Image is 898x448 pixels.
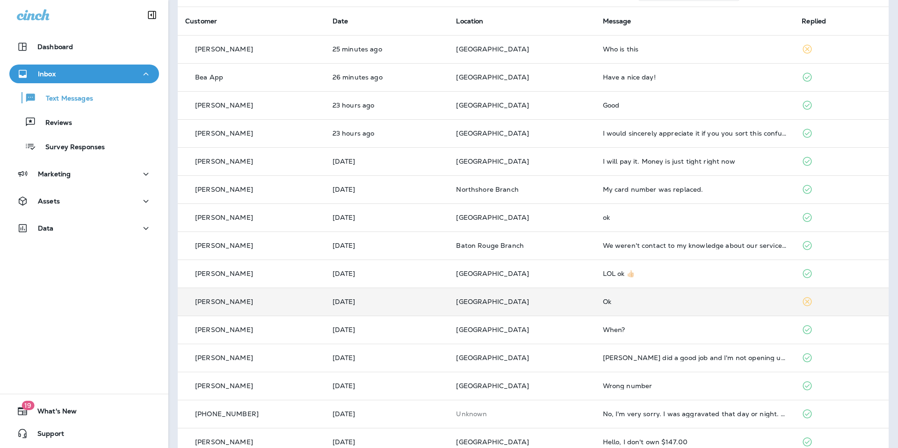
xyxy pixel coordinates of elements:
p: Sep 9, 2025 11:20 AM [333,326,442,333]
p: Sep 10, 2025 09:01 AM [333,186,442,193]
div: Josh did a good job and I'm not opening up a google account. I will tip him next time. Thanks. [603,354,787,361]
p: [PERSON_NAME] [195,382,253,390]
span: [GEOGRAPHIC_DATA] [456,382,529,390]
button: Dashboard [9,37,159,56]
span: [GEOGRAPHIC_DATA] [456,269,529,278]
p: [PERSON_NAME] [195,438,253,446]
div: Ok [603,298,787,305]
span: [GEOGRAPHIC_DATA] [456,45,529,53]
span: Customer [185,17,217,25]
div: Hello, I don't own $147.00 [603,438,787,446]
p: Sep 11, 2025 12:12 PM [333,158,442,165]
div: No, I'm very sorry. I was aggravated that day or night. Someone just came the other day and got u... [603,410,787,418]
button: Survey Responses [9,137,159,156]
button: Inbox [9,65,159,83]
p: Sep 9, 2025 12:26 PM [333,298,442,305]
p: Marketing [38,170,71,178]
button: Marketing [9,165,159,183]
span: Support [28,430,64,441]
div: We weren't contact to my knowledge about our services till I reached out, only to be made aware w... [603,242,787,249]
span: What's New [28,407,77,419]
div: Wrong number [603,382,787,390]
p: Inbox [38,70,56,78]
p: Assets [38,197,60,205]
p: This customer does not have a last location and the phone number they messaged is not assigned to... [456,410,587,418]
button: 19What's New [9,402,159,420]
p: [PERSON_NAME] [195,130,253,137]
span: [GEOGRAPHIC_DATA] [456,101,529,109]
p: [PERSON_NAME] [195,214,253,221]
p: [PERSON_NAME] [195,270,253,277]
span: [GEOGRAPHIC_DATA] [456,438,529,446]
p: [PERSON_NAME] [195,242,253,249]
span: Date [333,17,348,25]
div: LOL ok 👍🏻 [603,270,787,277]
p: Text Messages [36,94,93,103]
span: [GEOGRAPHIC_DATA] [456,73,529,81]
span: Baton Rouge Branch [456,241,524,250]
span: [GEOGRAPHIC_DATA] [456,213,529,222]
p: Sep 9, 2025 06:37 PM [333,214,442,221]
button: Data [9,219,159,238]
p: Sep 5, 2025 01:43 PM [333,438,442,446]
p: [PERSON_NAME] [195,354,253,361]
span: [GEOGRAPHIC_DATA] [456,297,529,306]
p: Dashboard [37,43,73,51]
p: [PERSON_NAME] [195,158,253,165]
div: My card number was replaced. [603,186,787,193]
span: [GEOGRAPHIC_DATA] [456,325,529,334]
div: Good [603,101,787,109]
span: Location [456,17,483,25]
button: Support [9,424,159,443]
div: Who is this [603,45,787,53]
p: [PERSON_NAME] [195,298,253,305]
div: I will pay it. Money is just tight right now [603,158,787,165]
p: Sep 9, 2025 03:56 PM [333,242,442,249]
span: 19 [22,401,34,410]
p: Sep 5, 2025 03:32 PM [333,410,442,418]
button: Text Messages [9,88,159,108]
button: Collapse Sidebar [139,6,165,24]
span: [GEOGRAPHIC_DATA] [456,354,529,362]
p: Sep 12, 2025 12:19 PM [333,73,442,81]
div: I would sincerely appreciate it if you you sort this confusion out. This bill has been paid. Than... [603,130,787,137]
p: [PERSON_NAME] [195,326,253,333]
div: ok [603,214,787,221]
p: Reviews [36,119,72,128]
div: When? [603,326,787,333]
button: Reviews [9,112,159,132]
span: [GEOGRAPHIC_DATA] [456,129,529,137]
span: Message [603,17,631,25]
p: [PHONE_NUMBER] [195,410,259,418]
p: Sep 11, 2025 01:19 PM [333,130,442,137]
p: Sep 9, 2025 03:16 PM [333,270,442,277]
button: Assets [9,192,159,210]
p: [PERSON_NAME] [195,45,253,53]
p: Data [38,224,54,232]
span: [GEOGRAPHIC_DATA] [456,157,529,166]
p: Sep 12, 2025 12:20 PM [333,45,442,53]
p: Sep 6, 2025 01:23 PM [333,354,442,361]
p: [PERSON_NAME] [195,101,253,109]
p: [PERSON_NAME] [195,186,253,193]
p: Sep 6, 2025 10:24 AM [333,382,442,390]
p: Survey Responses [36,143,105,152]
p: Sep 11, 2025 01:19 PM [333,101,442,109]
span: Northshore Branch [456,185,518,194]
span: Replied [802,17,826,25]
p: Bea App [195,73,223,81]
div: Have a nice day! [603,73,787,81]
